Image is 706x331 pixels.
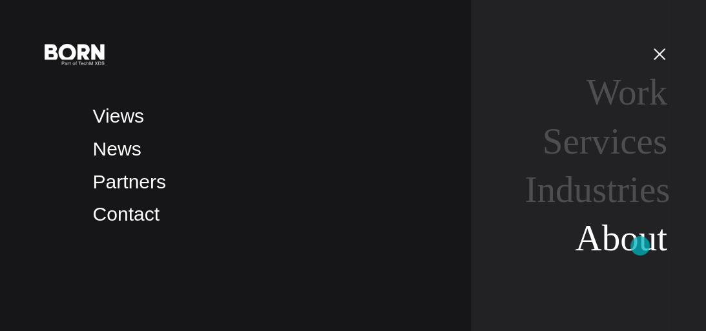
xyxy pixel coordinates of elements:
[587,72,667,112] a: Work
[575,217,667,258] a: About
[93,171,166,192] a: Partners
[524,169,670,210] a: Industries
[93,138,141,159] a: News
[93,105,144,126] a: Views
[644,40,675,67] button: Open
[543,121,667,161] a: Services
[93,203,160,225] a: Contact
